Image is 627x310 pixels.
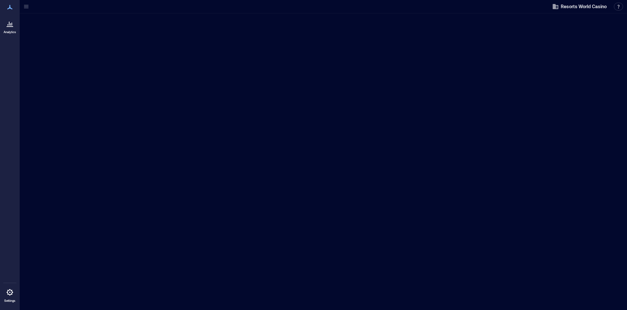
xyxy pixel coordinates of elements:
[4,299,15,303] p: Settings
[561,3,607,10] span: Resorts World Casino
[2,16,18,36] a: Analytics
[2,284,18,305] a: Settings
[550,1,609,12] button: Resorts World Casino
[4,30,16,34] p: Analytics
